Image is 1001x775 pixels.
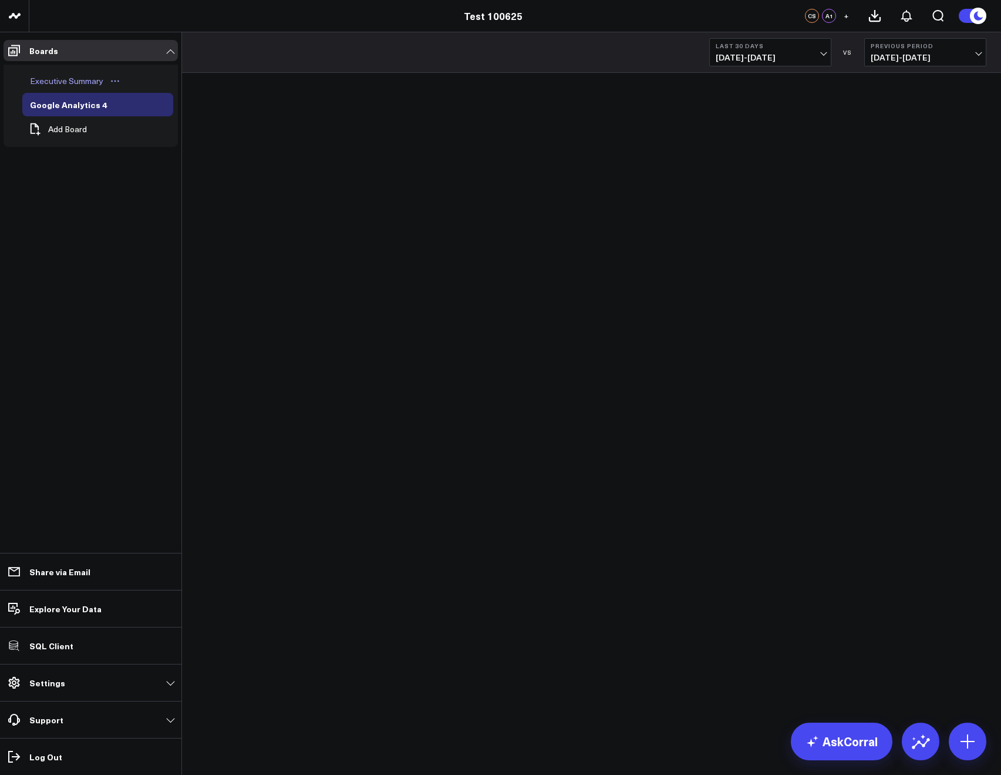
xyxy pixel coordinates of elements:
[871,42,980,49] b: Previous Period
[106,76,124,86] button: Open board menu
[864,38,986,66] button: Previous Period[DATE]-[DATE]
[29,567,90,576] p: Share via Email
[27,74,106,88] div: Executive Summary
[4,635,178,656] a: SQL Client
[29,678,65,687] p: Settings
[837,49,858,56] div: VS
[29,46,58,55] p: Boards
[29,752,62,761] p: Log Out
[29,641,73,650] p: SQL Client
[716,42,825,49] b: Last 30 Days
[871,53,980,62] span: [DATE] - [DATE]
[4,746,178,767] a: Log Out
[844,12,849,20] span: +
[839,9,853,23] button: +
[464,9,523,22] a: Test 100625
[29,715,63,724] p: Support
[805,9,819,23] div: CS
[48,125,87,134] span: Add Board
[791,723,892,760] a: AskCorral
[709,38,831,66] button: Last 30 Days[DATE]-[DATE]
[27,98,110,112] div: Google Analytics 4
[716,53,825,62] span: [DATE] - [DATE]
[22,69,129,93] a: Executive SummaryOpen board menu
[22,116,93,142] button: Add Board
[822,9,836,23] div: A1
[29,604,102,613] p: Explore Your Data
[22,93,132,116] a: Google Analytics 4Open board menu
